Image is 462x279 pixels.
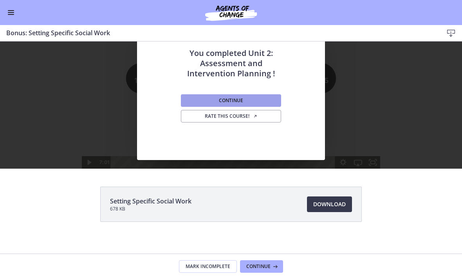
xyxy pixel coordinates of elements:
[305,62,336,93] button: Skip ahead 15 seconds
[365,155,380,168] button: Fullscreen
[126,62,157,93] button: Skip back 15 seconds
[350,155,365,168] button: Airplay
[82,155,97,168] button: Play Video
[116,155,332,168] div: Playbar
[186,263,230,270] span: Mark Incomplete
[110,206,191,212] span: 678 KB
[181,94,281,107] button: Continue
[134,76,142,84] tspan: 15
[240,260,283,273] button: Continue
[253,114,258,119] i: Opens in a new window
[181,110,281,122] a: Rate this course! Opens in a new window
[307,196,352,212] a: Download
[6,8,16,17] button: Enable menu
[219,97,243,104] span: Continue
[209,56,253,99] button: Play Video
[6,28,431,38] h3: Bonus: Setting Specific Social Work
[246,263,271,270] span: Continue
[205,113,258,119] span: Rate this course!
[179,260,237,273] button: Mark Incomplete
[110,196,191,206] span: Setting Specific Social Work
[179,32,283,79] h2: You completed Unit 2: Assessment and Intervention Planning !
[336,155,350,168] button: Show settings menu
[321,76,328,84] tspan: 15
[313,200,346,209] span: Download
[184,3,278,22] img: Agents of Change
